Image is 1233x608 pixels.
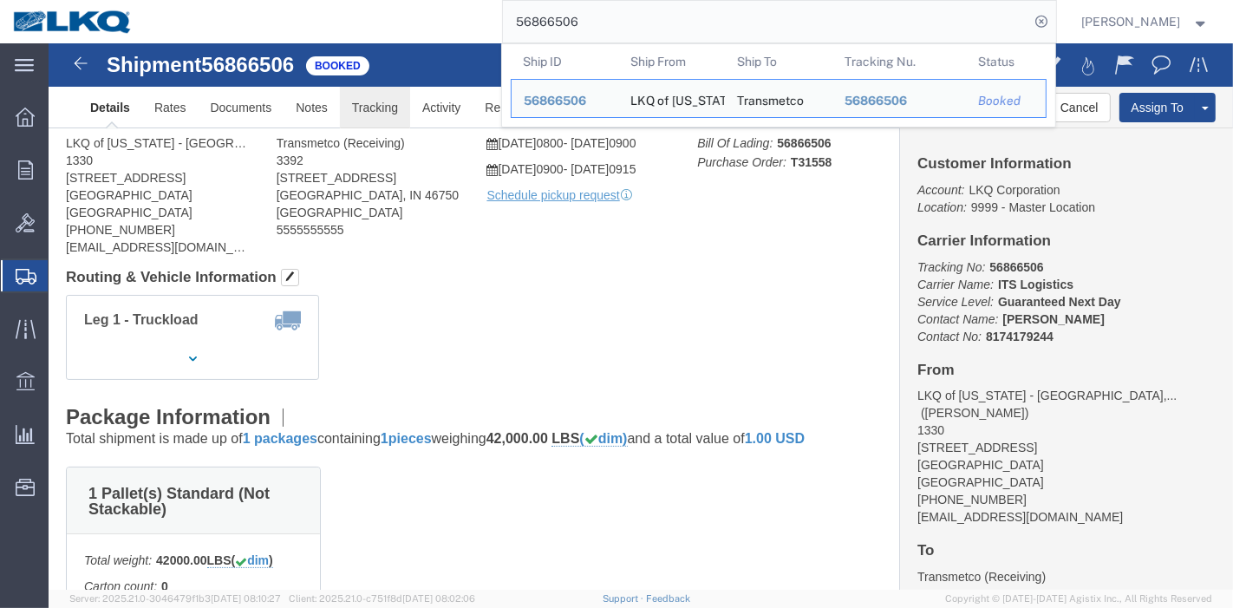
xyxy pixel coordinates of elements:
[630,80,713,117] div: LKQ of Michigan - Belleville, MI
[737,80,804,117] div: Transmetco
[524,94,586,108] span: 56866506
[966,44,1047,79] th: Status
[617,44,725,79] th: Ship From
[1081,11,1210,32] button: [PERSON_NAME]
[12,9,134,35] img: logo
[832,44,966,79] th: Tracking Nu.
[503,1,1030,42] input: Search for shipment number, reference number
[945,592,1212,606] span: Copyright © [DATE]-[DATE] Agistix Inc., All Rights Reserved
[1082,12,1181,31] span: Praveen Nagaraj
[646,593,690,604] a: Feedback
[844,94,906,108] span: 56866506
[49,43,1233,590] iframe: To enrich screen reader interactions, please activate Accessibility in Grammarly extension settings
[511,44,618,79] th: Ship ID
[603,593,646,604] a: Support
[725,44,832,79] th: Ship To
[511,44,1055,127] table: Search Results
[844,92,954,110] div: 56866506
[289,593,475,604] span: Client: 2025.21.0-c751f8d
[69,593,281,604] span: Server: 2025.21.0-3046479f1b3
[402,593,475,604] span: [DATE] 08:02:06
[211,593,281,604] span: [DATE] 08:10:27
[524,92,606,110] div: 56866506
[978,92,1034,110] div: Booked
